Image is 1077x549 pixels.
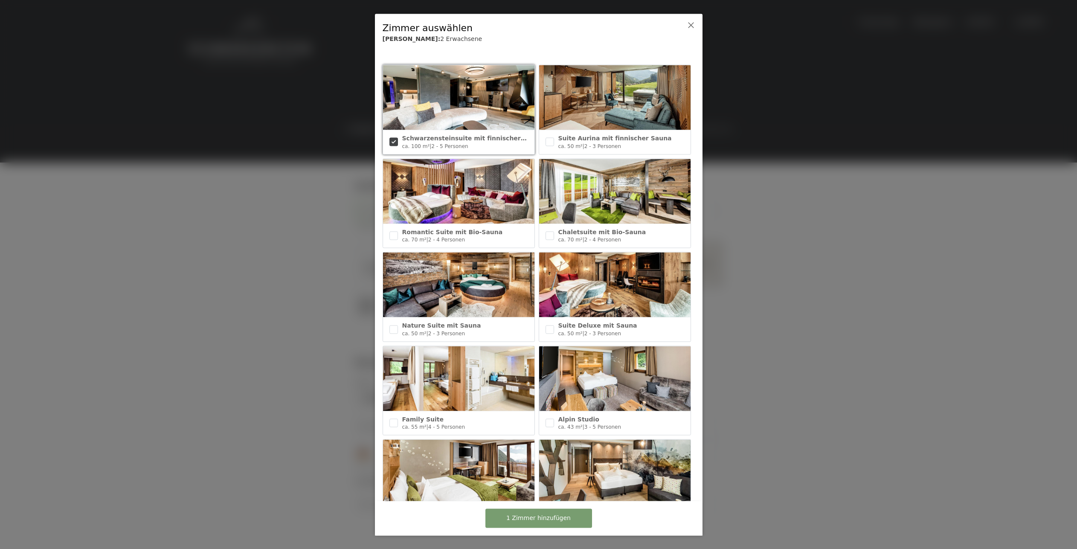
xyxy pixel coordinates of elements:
[440,35,482,42] span: 2 Erwachsene
[539,440,691,505] img: Junior
[383,440,534,505] img: Vital Superior
[428,237,465,243] span: 2 - 4 Personen
[539,65,691,130] img: Suite Aurina mit finnischer Sauna
[402,135,544,142] span: Schwarzensteinsuite mit finnischer Sauna
[539,346,691,411] img: Alpin Studio
[402,322,481,329] span: Nature Suite mit Sauna
[583,330,584,336] span: |
[383,35,441,42] b: [PERSON_NAME]:
[584,424,621,430] span: 3 - 5 Personen
[428,424,465,430] span: 4 - 5 Personen
[383,253,534,317] img: Nature Suite mit Sauna
[427,237,428,243] span: |
[430,143,431,149] span: |
[558,237,583,243] span: ca. 70 m²
[431,143,468,149] span: 2 - 5 Personen
[402,424,427,430] span: ca. 55 m²
[583,237,584,243] span: |
[402,415,444,422] span: Family Suite
[402,143,430,149] span: ca. 100 m²
[583,424,584,430] span: |
[427,424,428,430] span: |
[383,346,534,411] img: Family Suite
[383,65,534,130] img: Schwarzensteinsuite mit finnischer Sauna
[428,330,465,336] span: 2 - 3 Personen
[427,330,428,336] span: |
[539,159,691,224] img: Chaletsuite mit Bio-Sauna
[558,135,672,142] span: Suite Aurina mit finnischer Sauna
[402,228,503,235] span: Romantic Suite mit Bio-Sauna
[402,237,427,243] span: ca. 70 m²
[558,415,599,422] span: Alpin Studio
[584,143,621,149] span: 2 - 3 Personen
[506,514,571,523] span: 1 Zimmer hinzufügen
[558,143,583,149] span: ca. 50 m²
[383,159,534,224] img: Romantic Suite mit Bio-Sauna
[584,330,621,336] span: 2 - 3 Personen
[584,237,621,243] span: 2 - 4 Personen
[402,330,427,336] span: ca. 50 m²
[383,21,668,35] div: Zimmer auswählen
[583,143,584,149] span: |
[485,508,592,528] button: 1 Zimmer hinzufügen
[558,424,583,430] span: ca. 43 m²
[558,322,637,329] span: Suite Deluxe mit Sauna
[539,253,691,317] img: Suite Deluxe mit Sauna
[558,228,646,235] span: Chaletsuite mit Bio-Sauna
[558,330,583,336] span: ca. 50 m²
